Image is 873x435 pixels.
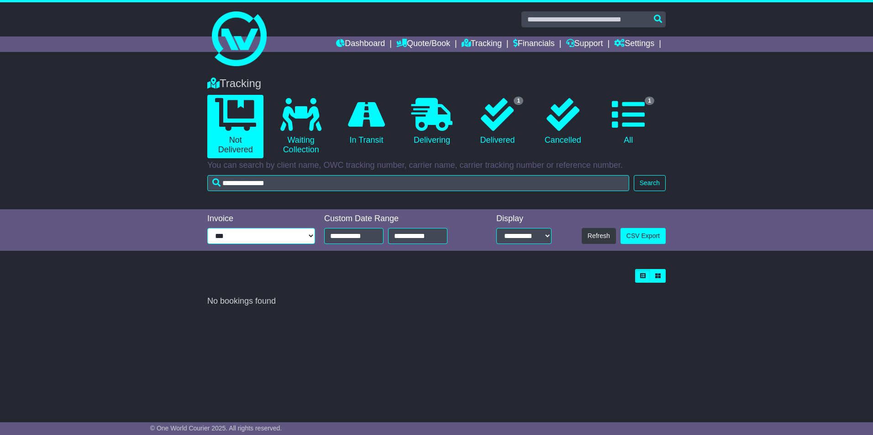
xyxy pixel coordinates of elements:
a: 1 Delivered [469,95,526,149]
a: Dashboard [336,36,385,52]
a: 1 All [600,95,657,149]
button: Search [634,175,666,191]
div: Display [496,214,552,224]
a: Settings [614,36,654,52]
a: Not Delivered [207,95,263,158]
p: You can search by client name, OWC tracking number, carrier name, carrier tracking number or refe... [207,161,666,171]
a: Delivering [404,95,460,149]
a: Cancelled [535,95,591,149]
a: Quote/Book [396,36,450,52]
div: Tracking [203,77,670,90]
span: 1 [514,97,523,105]
a: CSV Export [621,228,666,244]
div: No bookings found [207,296,666,306]
a: Financials [513,36,555,52]
a: In Transit [338,95,394,149]
div: Invoice [207,214,315,224]
div: Custom Date Range [324,214,471,224]
span: 1 [645,97,654,105]
span: © One World Courier 2025. All rights reserved. [150,425,282,432]
a: Tracking [462,36,502,52]
a: Waiting Collection [273,95,329,158]
a: Support [566,36,603,52]
button: Refresh [582,228,616,244]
